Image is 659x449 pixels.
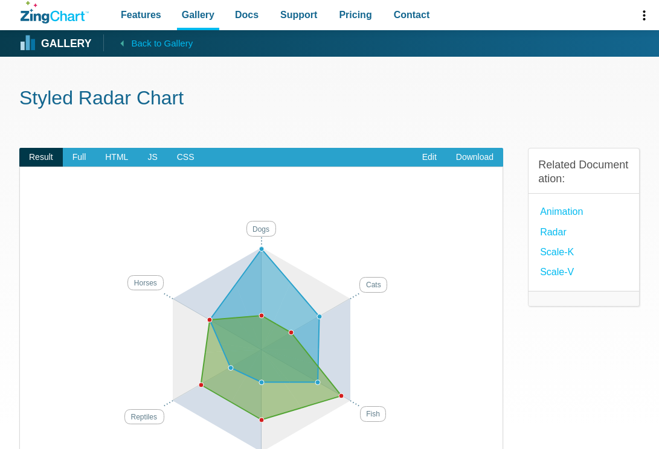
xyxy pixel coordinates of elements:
[19,148,63,167] span: Result
[182,7,214,23] span: Gallery
[538,158,629,186] h3: Related Documentation:
[103,34,193,51] a: Back to Gallery
[21,1,89,24] a: ZingChart Logo. Click to return to the homepage
[95,148,138,167] span: HTML
[121,7,161,23] span: Features
[41,39,91,49] strong: Gallery
[413,148,446,167] a: Edit
[339,7,371,23] span: Pricing
[540,244,574,260] a: Scale-K
[235,7,259,23] span: Docs
[21,34,91,53] a: Gallery
[138,148,167,167] span: JS
[131,36,193,51] span: Back to Gallery
[446,148,503,167] a: Download
[19,86,640,113] h1: Styled Radar Chart
[540,203,583,220] a: Animation
[167,148,204,167] span: CSS
[540,224,567,240] a: Radar
[394,7,430,23] span: Contact
[540,264,574,280] a: Scale-V
[280,7,317,23] span: Support
[63,148,96,167] span: Full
